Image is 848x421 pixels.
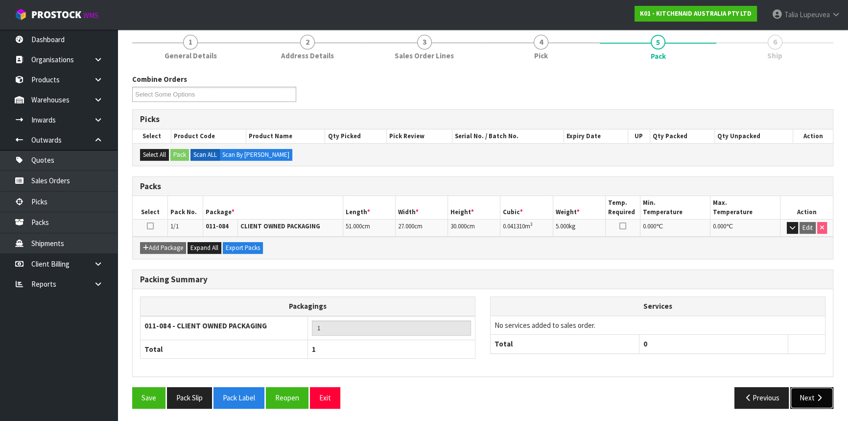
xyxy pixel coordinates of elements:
th: Package [203,196,343,219]
th: Qty Picked [325,129,387,143]
small: WMS [83,11,98,20]
button: Expand All [188,242,221,254]
button: Export Packs [223,242,263,254]
button: Reopen [266,387,308,408]
th: Min. Temperature [640,196,710,219]
strong: 011-084 [206,222,229,230]
button: Save [132,387,165,408]
span: 0.000 [643,222,656,230]
th: Expiry Date [564,129,628,143]
span: 3 [417,35,432,50]
span: 30.000 [450,222,467,230]
img: cube-alt.png [15,8,27,21]
span: 5.000 [556,222,569,230]
span: 51.000 [346,222,362,230]
th: UP [628,129,650,143]
td: kg [553,220,605,237]
strong: CLIENT OWNED PACKAGING [240,222,320,230]
span: ProStock [31,8,81,21]
strong: K01 - KITCHENAID AUSTRALIA PTY LTD [640,9,752,18]
span: Talia [784,10,798,19]
th: Width [395,196,448,219]
span: 27.000 [398,222,414,230]
th: Pick Review [387,129,452,143]
th: Height [448,196,500,219]
button: Pack Slip [167,387,212,408]
th: Weight [553,196,605,219]
span: Pick [534,50,548,61]
button: Exit [310,387,340,408]
button: Pack Label [213,387,264,408]
span: 6 [768,35,782,50]
label: Scan By [PERSON_NAME] [219,149,292,161]
span: 2 [300,35,315,50]
span: 1/1 [170,222,179,230]
h3: Packs [140,182,825,191]
th: Services [491,297,825,316]
th: Max. Temperature [710,196,780,219]
span: Address Details [281,50,334,61]
span: 0.041310 [503,222,525,230]
span: 4 [534,35,548,50]
span: Sales Order Lines [395,50,454,61]
th: Product Name [246,129,325,143]
th: Length [343,196,395,219]
th: Select [133,129,171,143]
a: K01 - KITCHENAID AUSTRALIA PTY LTD [635,6,757,22]
th: Qty Unpacked [715,129,793,143]
button: Pack [170,149,189,161]
span: Lupeuvea [800,10,830,19]
th: Action [780,196,833,219]
button: Edit [800,222,816,234]
th: Serial No. / Batch No. [452,129,564,143]
span: 1 [183,35,198,50]
th: Select [133,196,168,219]
th: Qty Packed [650,129,714,143]
th: Temp. Required [605,196,640,219]
span: Pack [132,67,833,416]
sup: 3 [530,221,533,227]
button: Next [790,387,833,408]
td: ℃ [710,220,780,237]
th: Total [141,340,308,358]
button: Select All [140,149,169,161]
td: No services added to sales order. [491,316,825,334]
th: Action [793,129,833,143]
span: 0 [643,339,647,348]
th: Total [491,335,639,353]
td: cm [343,220,395,237]
td: cm [395,220,448,237]
span: 5 [651,35,665,50]
td: m [500,220,553,237]
button: Add Package [140,242,186,254]
th: Product Code [171,129,246,143]
button: Previous [734,387,789,408]
td: ℃ [640,220,710,237]
span: Expand All [190,244,218,252]
span: Pack [651,51,666,61]
label: Combine Orders [132,74,187,84]
td: cm [448,220,500,237]
h3: Picks [140,115,825,124]
strong: 011-084 - CLIENT OWNED PACKAGING [144,321,267,330]
th: Pack No. [168,196,203,219]
h3: Packing Summary [140,275,825,284]
span: General Details [165,50,217,61]
span: 1 [312,345,316,354]
label: Scan ALL [190,149,220,161]
span: Ship [767,50,782,61]
th: Cubic [500,196,553,219]
span: 0.000 [713,222,726,230]
th: Packagings [141,297,475,316]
